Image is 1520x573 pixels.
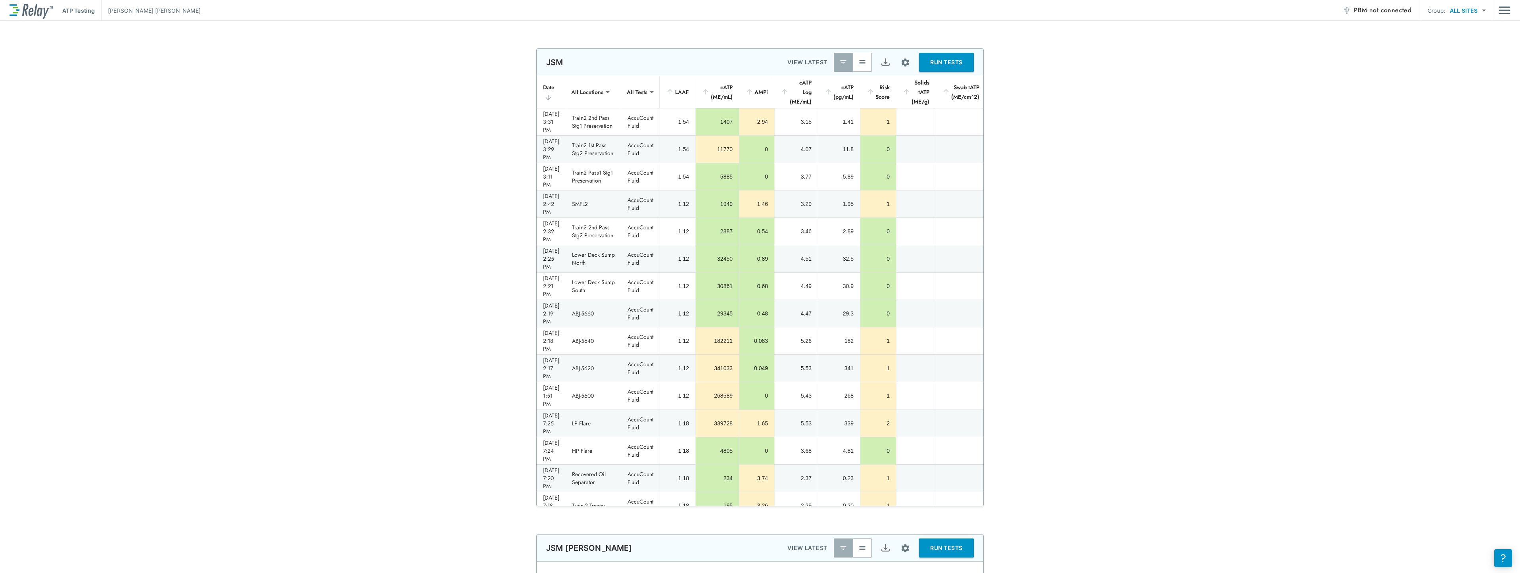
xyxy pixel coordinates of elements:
div: [DATE] 7:25 PM [543,411,559,435]
p: JSM [PERSON_NAME] [546,543,632,553]
td: Train2 Pass1 Stg1 Preservation [566,163,621,190]
div: [DATE] 2:21 PM [543,274,559,298]
div: 0.049 [746,364,768,372]
img: View All [858,58,866,66]
div: [DATE] 2:32 PM [543,219,559,243]
button: Export [876,53,895,72]
div: 341 [825,364,854,372]
div: 1.41 [825,118,854,126]
div: 1.12 [666,255,689,263]
div: 182211 [702,337,733,345]
div: 0.54 [746,227,768,235]
div: 2.37 [781,474,812,482]
img: Export Icon [881,58,891,67]
div: 1.12 [666,282,689,290]
div: 0.48 [746,310,768,317]
div: 0.89 [746,255,768,263]
img: Drawer Icon [1499,3,1510,18]
td: SMFL2 [566,190,621,217]
div: [DATE] 1:51 PM [543,384,559,408]
div: [DATE] 2:25 PM [543,247,559,271]
div: 0 [867,310,890,317]
td: AccuCount Fluid [621,245,660,272]
div: 1 [867,392,890,400]
div: Risk Score [866,83,890,102]
td: Lower Deck Sump North [566,245,621,272]
div: 268 [825,392,854,400]
div: 0 [746,392,768,400]
img: Settings Icon [900,58,910,67]
td: AccuCount Fluid [621,327,660,354]
div: 1 [867,474,890,482]
div: 5.89 [825,173,854,181]
div: 1.54 [666,118,689,126]
td: ABJ-5640 [566,327,621,354]
div: cATP (pg/mL) [824,83,854,102]
div: 1 [867,200,890,208]
div: [DATE] 7:18 PM [543,494,559,517]
div: [DATE] 3:11 PM [543,165,559,188]
p: JSM [546,58,563,67]
div: 5.26 [781,337,812,345]
button: Site setup [895,52,916,73]
div: 1.18 [666,474,689,482]
div: All Locations [566,84,609,100]
div: 32.5 [825,255,854,263]
div: All Tests [621,84,653,100]
div: 0.68 [746,282,768,290]
th: Date [537,76,566,108]
td: AccuCount Fluid [621,382,660,409]
div: 0 [867,145,890,153]
div: 2 [867,419,890,427]
div: 0 [746,145,768,153]
div: 3.77 [781,173,812,181]
div: 3.74 [746,474,768,482]
div: [DATE] 7:24 PM [543,439,559,463]
div: 1.46 [746,200,768,208]
td: AccuCount Fluid [621,108,660,135]
td: HP Flare [566,437,621,464]
div: 32450 [702,255,733,263]
div: 5.53 [781,419,812,427]
button: Site setup [895,538,916,559]
div: 0 [867,447,890,455]
div: 1 [867,364,890,372]
div: 3.29 [781,200,812,208]
div: 0 [867,255,890,263]
td: Lower Deck Sump South [566,273,621,300]
td: ABJ-5620 [566,355,621,382]
div: 0 [867,173,890,181]
div: 2887 [702,227,733,235]
div: 0 [867,282,890,290]
div: 3.68 [781,447,812,455]
div: 11.8 [825,145,854,153]
div: 1.54 [666,145,689,153]
div: [DATE] 2:17 PM [543,356,559,380]
div: 1.95 [825,200,854,208]
td: AccuCount Fluid [621,190,660,217]
div: cATP Log (ME/mL) [781,78,812,106]
div: [DATE] 2:19 PM [543,302,559,325]
p: Group: [1428,6,1445,15]
td: LP Flare [566,410,621,437]
td: ABJ-5600 [566,382,621,409]
div: 1.54 [666,173,689,181]
td: Train-2 Treater [566,492,621,519]
div: 3.26 [746,502,768,510]
div: 2.89 [825,227,854,235]
div: 0 [867,227,890,235]
div: [DATE] 3:29 PM [543,137,559,161]
div: 5.43 [781,392,812,400]
td: AccuCount Fluid [621,410,660,437]
p: [PERSON_NAME] [PERSON_NAME] [108,6,201,15]
td: Train2 2nd Pass Stg2 Preservation [566,218,621,245]
td: ABJ-5660 [566,300,621,327]
div: 2.29 [781,502,812,510]
div: 2.94 [746,118,768,126]
div: Swab tATP (ME/cm^2) [942,83,979,102]
img: LuminUltra Relay [10,2,53,19]
div: 3.46 [781,227,812,235]
img: View All [858,544,866,552]
div: 1.12 [666,200,689,208]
